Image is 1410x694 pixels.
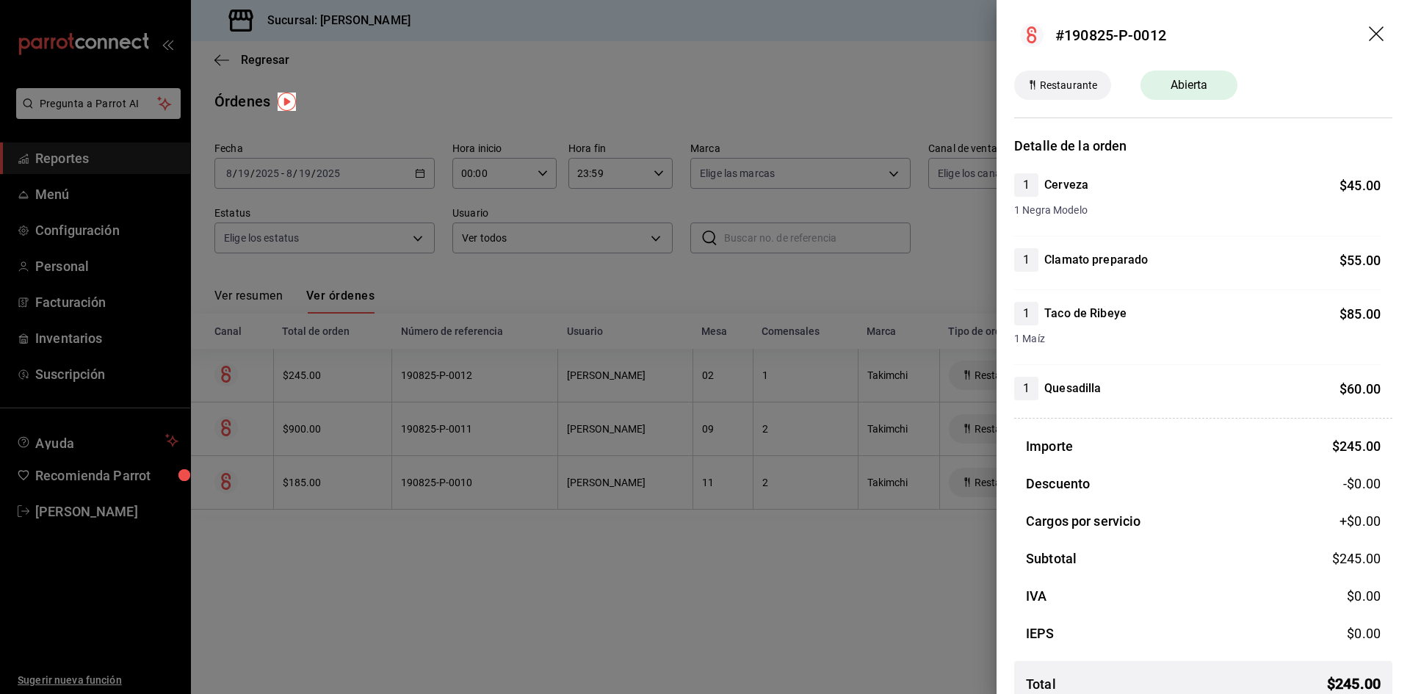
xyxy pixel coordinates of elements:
span: 1 Maíz [1014,331,1381,347]
h3: Descuento [1026,474,1090,494]
img: Tooltip marker [278,93,296,111]
h3: Importe [1026,436,1073,456]
span: 1 [1014,251,1038,269]
span: $ 60.00 [1339,381,1381,397]
h3: Subtotal [1026,549,1077,568]
h4: Clamato preparado [1044,251,1148,269]
span: 1 Negra Modelo [1014,203,1381,218]
span: $ 245.00 [1332,438,1381,454]
span: 1 [1014,176,1038,194]
span: -$0.00 [1343,474,1381,494]
span: Abierta [1162,76,1217,94]
div: #190825-P-0012 [1055,24,1166,46]
span: $ 45.00 [1339,178,1381,193]
h4: Quesadilla [1044,380,1101,397]
h3: Detalle de la orden [1014,136,1392,156]
h4: Taco de Ribeye [1044,305,1127,322]
h3: IEPS [1026,623,1055,643]
h3: Total [1026,674,1056,694]
h3: Cargos por servicio [1026,511,1141,531]
span: $ 55.00 [1339,253,1381,268]
span: +$ 0.00 [1339,511,1381,531]
span: Restaurante [1034,78,1103,93]
h4: Cerveza [1044,176,1088,194]
span: $ 85.00 [1339,306,1381,322]
span: $ 245.00 [1332,551,1381,566]
button: drag [1369,26,1386,44]
span: 1 [1014,305,1038,322]
span: 1 [1014,380,1038,397]
h3: IVA [1026,586,1046,606]
span: $ 0.00 [1347,626,1381,641]
span: $ 0.00 [1347,588,1381,604]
